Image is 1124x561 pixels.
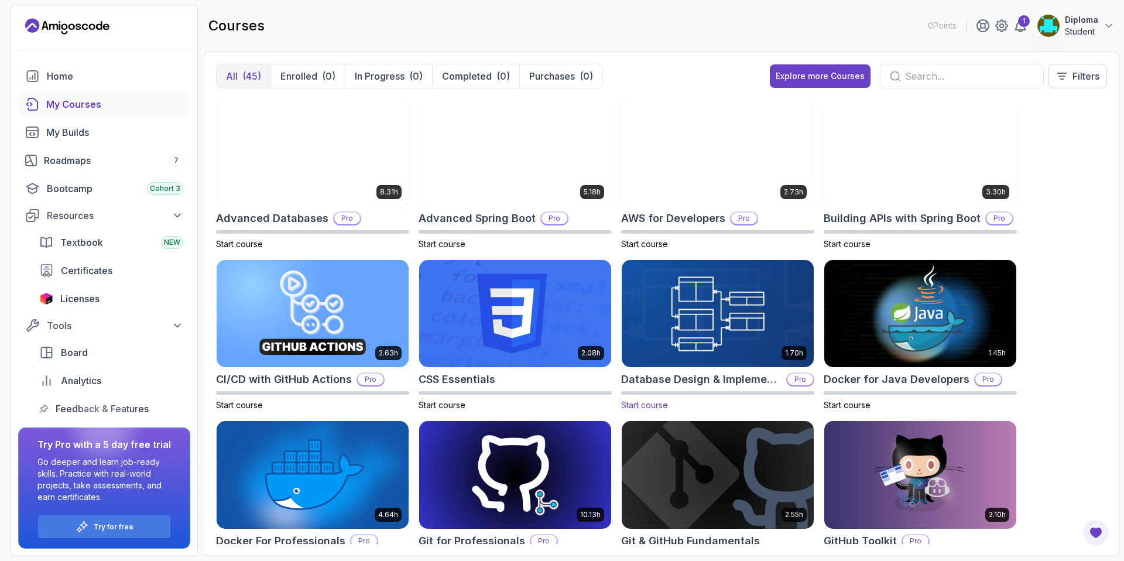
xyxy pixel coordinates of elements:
span: Certificates [61,264,112,278]
div: Explore more Courses [776,70,865,82]
h2: Git & GitHub Fundamentals [621,533,760,549]
span: Start course [824,239,871,249]
a: 1 [1013,19,1027,33]
p: 4.64h [378,510,398,519]
a: board [32,341,190,364]
a: analytics [32,369,190,392]
span: Start course [824,400,871,410]
a: courses [18,93,190,116]
p: Pro [358,374,383,385]
h2: Building APIs with Spring Boot [824,210,981,227]
div: Bootcamp [47,182,183,196]
img: Docker for Java Developers card [824,260,1016,368]
span: Start course [419,400,465,410]
img: Docker For Professionals card [217,421,409,529]
span: Textbook [60,235,103,249]
p: Pro [351,535,377,547]
p: 1.45h [988,348,1006,358]
button: Filters [1048,64,1107,88]
button: Tools [18,315,190,336]
span: Feedback & Features [56,402,149,416]
img: Git for Professionals card [419,421,611,529]
h2: Docker for Java Developers [824,371,969,388]
span: Licenses [60,292,100,306]
p: All [226,69,238,83]
button: In Progress(0) [345,64,432,88]
p: Student [1065,26,1098,37]
div: Resources [47,208,183,223]
span: Cohort 3 [150,184,180,193]
button: Try for free [37,515,171,539]
img: Advanced Databases card [217,98,409,206]
h2: Git for Professionals [419,533,525,549]
a: home [18,64,190,88]
h2: GitHub Toolkit [824,533,897,549]
p: 1.70h [785,348,803,358]
img: user profile image [1037,15,1060,37]
h2: courses [208,16,265,35]
button: user profile imageDiplomaStudent [1037,14,1115,37]
img: Git & GitHub Fundamentals card [622,421,814,529]
div: 1 [1018,15,1030,27]
p: 2.55h [785,510,803,519]
p: 5.18h [584,187,601,197]
span: Start course [216,239,263,249]
p: 10.13h [580,510,601,519]
span: Start course [419,239,465,249]
div: (0) [409,69,423,83]
span: Board [61,346,88,360]
a: licenses [32,287,190,310]
p: 0 Points [928,20,957,32]
a: feedback [32,397,190,420]
span: Start course [216,400,263,410]
div: (0) [580,69,593,83]
p: 2.10h [989,510,1006,519]
a: builds [18,121,190,144]
div: My Courses [46,97,183,111]
h2: Advanced Databases [216,210,328,227]
p: Pro [542,213,567,224]
p: Pro [903,535,928,547]
p: Go deeper and learn job-ready skills. Practice with real-world projects, take assessments, and ea... [37,456,171,503]
a: textbook [32,231,190,254]
h2: AWS for Developers [621,210,725,227]
img: Building APIs with Spring Boot card [824,98,1016,206]
div: (0) [496,69,510,83]
a: Landing page [25,17,109,36]
button: All(45) [217,64,270,88]
button: Enrolled(0) [270,64,345,88]
h2: CSS Essentials [419,371,495,388]
p: Purchases [529,69,575,83]
div: (45) [242,69,261,83]
h2: Advanced Spring Boot [419,210,536,227]
button: Completed(0) [432,64,519,88]
h2: CI/CD with GitHub Actions [216,371,352,388]
img: Advanced Spring Boot card [419,98,611,206]
span: 7 [174,156,179,165]
h2: Docker For Professionals [216,533,345,549]
a: certificates [32,259,190,282]
p: 3.30h [986,187,1006,197]
p: Completed [442,69,492,83]
p: Filters [1072,69,1099,83]
p: Diploma [1065,14,1098,26]
a: bootcamp [18,177,190,200]
img: AWS for Developers card [622,98,814,206]
button: Open Feedback Button [1082,519,1110,547]
p: Pro [531,535,557,547]
img: Database Design & Implementation card [617,257,818,370]
button: Purchases(0) [519,64,602,88]
p: Pro [334,213,360,224]
a: Try for free [94,522,133,532]
button: Explore more Courses [770,64,871,88]
p: 2.73h [784,187,803,197]
img: jetbrains icon [39,293,53,305]
h2: Database Design & Implementation [621,371,782,388]
div: My Builds [46,125,183,139]
span: NEW [164,238,180,247]
div: Roadmaps [44,153,183,167]
span: Start course [621,239,668,249]
p: Pro [787,374,813,385]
